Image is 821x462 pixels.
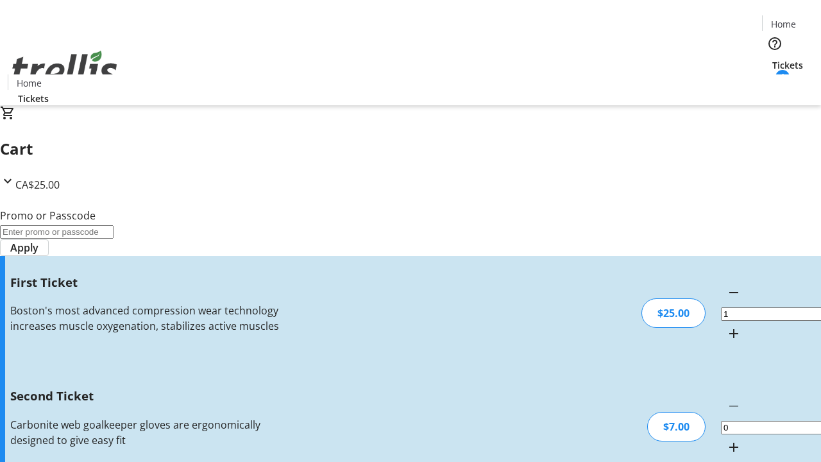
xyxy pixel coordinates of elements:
img: Orient E2E Organization 9N6DeoeNRN's Logo [8,37,122,101]
div: $25.00 [641,298,706,328]
a: Tickets [762,58,813,72]
h3: First Ticket [10,273,291,291]
button: Cart [762,72,788,98]
h3: Second Ticket [10,387,291,405]
div: $7.00 [647,412,706,441]
a: Home [763,17,804,31]
div: Boston's most advanced compression wear technology increases muscle oxygenation, stabilizes activ... [10,303,291,334]
span: CA$25.00 [15,178,60,192]
span: Home [17,76,42,90]
button: Increment by one [721,321,747,346]
span: Apply [10,240,38,255]
a: Tickets [8,92,59,105]
div: Carbonite web goalkeeper gloves are ergonomically designed to give easy fit [10,417,291,448]
span: Tickets [18,92,49,105]
span: Home [771,17,796,31]
button: Help [762,31,788,56]
span: Tickets [772,58,803,72]
button: Increment by one [721,434,747,460]
a: Home [8,76,49,90]
button: Decrement by one [721,280,747,305]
